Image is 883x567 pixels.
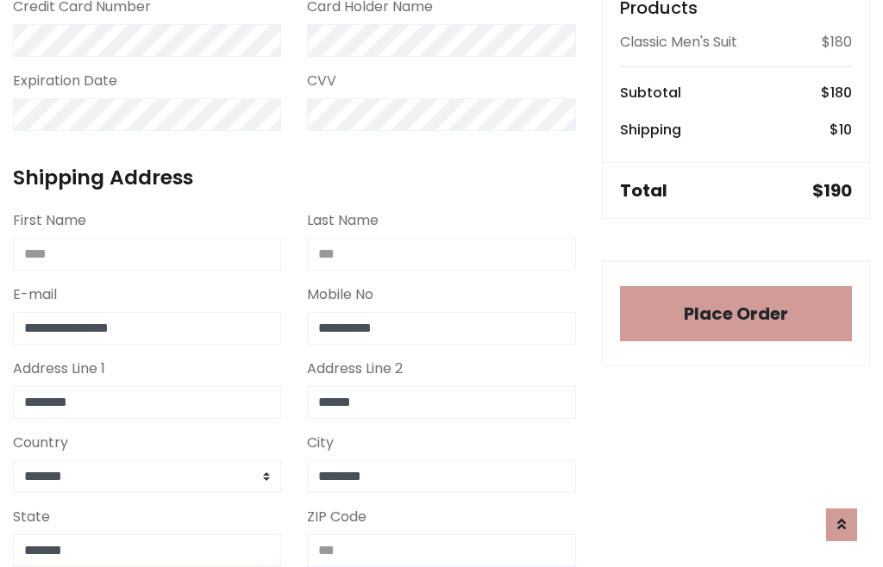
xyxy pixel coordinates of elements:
span: 10 [839,120,852,140]
label: Address Line 2 [307,358,403,379]
h6: Subtotal [620,84,681,101]
span: 180 [830,83,852,103]
label: State [13,507,50,527]
h6: Shipping [620,121,681,138]
label: Address Line 1 [13,358,105,379]
h6: $ [821,84,852,101]
label: Mobile No [307,284,373,305]
label: CVV [307,71,336,91]
h5: Total [620,180,667,201]
label: ZIP Code [307,507,366,527]
button: Place Order [620,286,852,341]
p: $180 [822,32,852,53]
p: Classic Men's Suit [620,32,737,53]
label: Country [13,433,68,453]
label: E-mail [13,284,57,305]
h5: $ [812,180,852,201]
span: 190 [824,178,852,202]
h6: $ [830,121,852,138]
label: Last Name [307,210,379,231]
label: City [307,433,334,453]
label: First Name [13,210,86,231]
label: Expiration Date [13,71,117,91]
h4: Shipping Address [13,165,576,190]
